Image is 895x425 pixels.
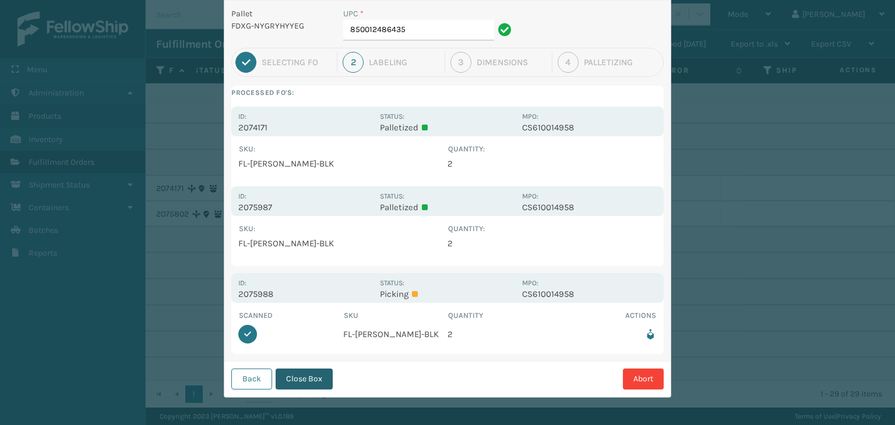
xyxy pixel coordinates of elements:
td: 2 [447,155,657,172]
th: Scanned [238,310,343,321]
td: FL-[PERSON_NAME]-BLK [238,235,447,252]
label: Id: [238,112,246,121]
div: 3 [450,52,471,73]
td: FL-[PERSON_NAME]-BLK [343,321,448,347]
label: Status: [380,279,404,287]
div: 2 [343,52,364,73]
p: CS610014958 [522,122,657,133]
th: Quantity : [447,223,657,235]
label: MPO: [522,112,538,121]
button: Abort [623,369,664,389]
div: 1 [235,52,256,73]
label: Processed FO's: [231,86,664,100]
td: 2 [447,321,552,347]
p: CS610014958 [522,289,657,299]
p: Palletized [380,202,515,212]
div: Labeling [369,57,439,68]
div: Selecting FO [262,57,332,68]
p: 2075987 [238,202,373,212]
label: Id: [238,192,246,200]
td: FL-[PERSON_NAME]-BLK [238,155,447,172]
th: Actions [552,310,657,321]
td: Remove from box [552,321,657,347]
p: FDXG-NYGRYHYYEG [231,20,329,32]
p: Pallet [231,8,329,20]
th: Quantity : [447,143,657,155]
label: Status: [380,112,404,121]
label: Status: [380,192,404,200]
div: Palletizing [584,57,660,68]
label: UPC [343,8,364,20]
th: Quantity [447,310,552,321]
div: 4 [558,52,579,73]
label: Id: [238,279,246,287]
p: 2074171 [238,122,373,133]
p: CS610014958 [522,202,657,212]
button: Back [231,369,272,389]
div: Dimensions [477,57,547,68]
p: 2075988 [238,289,373,299]
p: Palletized [380,122,515,133]
button: Close Box [276,369,333,389]
label: MPO: [522,279,538,287]
label: MPO: [522,192,538,200]
td: 2 [447,235,657,252]
th: SKU : [238,143,447,155]
th: SKU : [238,223,447,235]
th: SKU [343,310,448,321]
p: Picking [380,289,515,299]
